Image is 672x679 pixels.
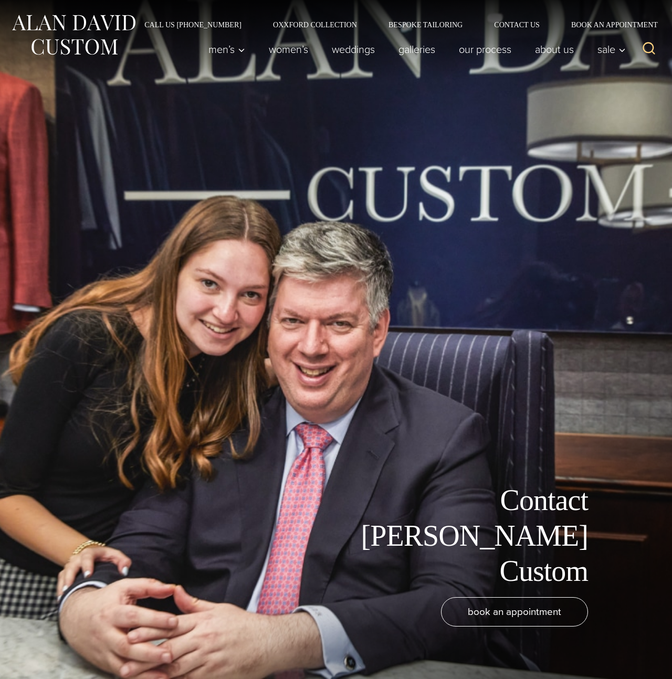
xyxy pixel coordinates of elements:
[636,37,661,62] button: View Search Form
[208,44,245,55] span: Men’s
[523,39,586,60] a: About Us
[129,21,257,28] a: Call Us [PHONE_NUMBER]
[257,21,373,28] a: Oxxford Collection
[10,12,136,58] img: Alan David Custom
[257,39,320,60] a: Women’s
[478,21,555,28] a: Contact Us
[447,39,523,60] a: Our Process
[387,39,447,60] a: Galleries
[320,39,387,60] a: weddings
[373,21,478,28] a: Bespoke Tailoring
[555,21,661,28] a: Book an Appointment
[468,604,561,619] span: book an appointment
[352,483,588,589] h1: Contact [PERSON_NAME] Custom
[197,39,632,60] nav: Primary Navigation
[441,597,588,627] a: book an appointment
[129,21,661,28] nav: Secondary Navigation
[597,44,626,55] span: Sale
